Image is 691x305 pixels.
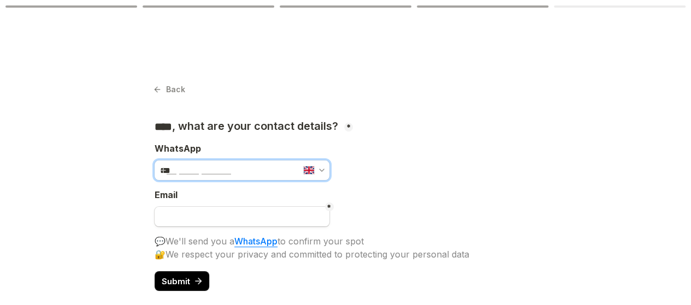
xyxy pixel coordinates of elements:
span: to confirm your spot [277,236,364,247]
img: GB flag [304,166,314,174]
span: We respect your privacy and committed to protecting your personal data [166,249,469,260]
button: Back [155,82,186,97]
span: 💬 [155,236,166,247]
span: Email [155,189,178,200]
span: Back [166,86,185,93]
span: We'll send you a [166,236,234,247]
button: Submit [155,271,210,291]
a: WhatsApp [234,236,277,247]
div: 🔐 [155,248,537,261]
span: WhatsApp [155,143,201,154]
h3: , what are your contact details? [155,119,341,134]
span: Submit [162,277,190,285]
input: Untitled email field [155,207,329,226]
input: , what are your contact details? [155,160,329,180]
